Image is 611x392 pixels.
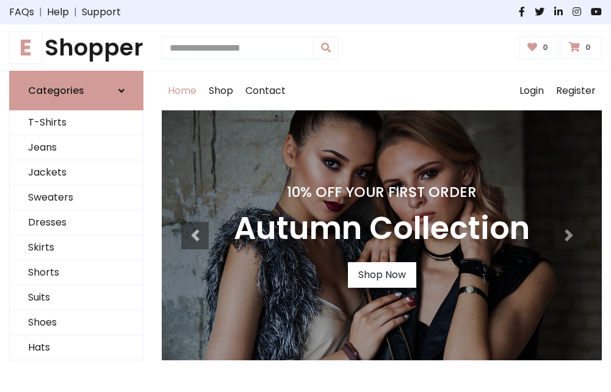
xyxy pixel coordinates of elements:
[239,71,292,110] a: Contact
[10,260,143,285] a: Shorts
[9,5,34,20] a: FAQs
[28,85,84,96] h6: Categories
[10,185,143,210] a: Sweaters
[234,210,530,248] h3: Autumn Collection
[9,71,143,110] a: Categories
[234,184,530,201] h4: 10% Off Your First Order
[513,71,550,110] a: Login
[582,42,594,53] span: 0
[10,110,143,135] a: T-Shirts
[561,36,602,59] a: 0
[162,71,203,110] a: Home
[9,34,143,61] a: EShopper
[550,71,602,110] a: Register
[69,5,82,20] span: |
[10,160,143,185] a: Jackets
[34,5,47,20] span: |
[82,5,121,20] a: Support
[203,71,239,110] a: Shop
[10,135,143,160] a: Jeans
[10,285,143,310] a: Suits
[540,42,551,53] span: 0
[10,335,143,360] a: Hats
[10,310,143,335] a: Shoes
[10,210,143,235] a: Dresses
[9,31,42,64] span: E
[348,262,416,288] a: Shop Now
[9,34,143,61] h1: Shopper
[519,36,559,59] a: 0
[10,235,143,260] a: Skirts
[47,5,69,20] a: Help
